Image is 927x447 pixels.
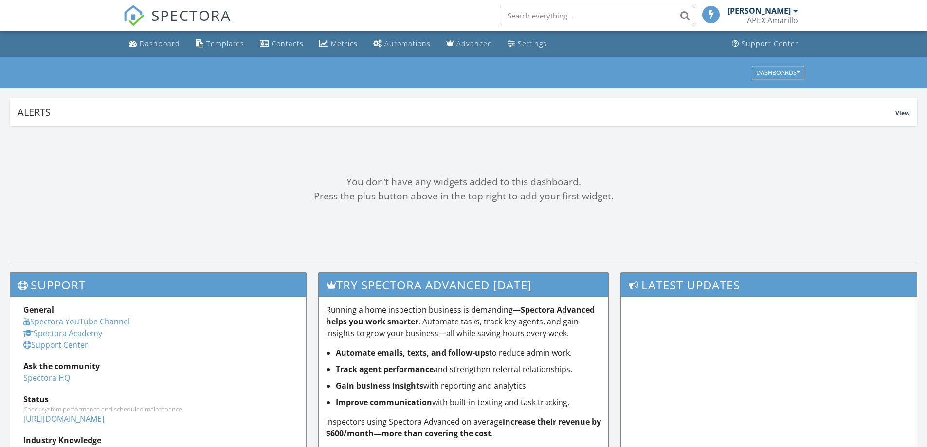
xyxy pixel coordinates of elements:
[895,109,909,117] span: View
[10,175,917,189] div: You don't have any widgets added to this dashboard.
[23,413,104,424] a: [URL][DOMAIN_NAME]
[23,340,88,350] a: Support Center
[23,304,54,315] strong: General
[331,39,358,48] div: Metrics
[500,6,694,25] input: Search everything...
[23,360,293,372] div: Ask the community
[23,434,293,446] div: Industry Knowledge
[747,16,798,25] div: APEX Amarillo
[456,39,492,48] div: Advanced
[23,405,293,413] div: Check system performance and scheduled maintenance.
[140,39,180,48] div: Dashboard
[315,35,362,53] a: Metrics
[23,316,130,327] a: Spectora YouTube Channel
[272,39,304,48] div: Contacts
[504,35,551,53] a: Settings
[10,189,917,203] div: Press the plus button above in the top right to add your first widget.
[319,273,609,297] h3: Try spectora advanced [DATE]
[151,5,231,25] span: SPECTORA
[336,396,601,408] li: with built-in texting and task tracking.
[326,416,601,439] strong: increase their revenue by $600/month—more than covering the cost
[23,393,293,405] div: Status
[326,304,595,327] strong: Spectora Advanced helps you work smarter
[621,273,917,297] h3: Latest Updates
[336,347,601,358] li: to reduce admin work.
[18,106,895,119] div: Alerts
[192,35,248,53] a: Templates
[326,304,601,339] p: Running a home inspection business is demanding— . Automate tasks, track key agents, and gain ins...
[727,6,791,16] div: [PERSON_NAME]
[728,35,802,53] a: Support Center
[125,35,184,53] a: Dashboard
[23,373,70,383] a: Spectora HQ
[369,35,435,53] a: Automations (Basic)
[752,66,804,79] button: Dashboards
[10,273,306,297] h3: Support
[326,416,601,439] p: Inspectors using Spectora Advanced on average .
[123,5,145,26] img: The Best Home Inspection Software - Spectora
[256,35,308,53] a: Contacts
[23,328,102,339] a: Spectora Academy
[206,39,244,48] div: Templates
[518,39,547,48] div: Settings
[384,39,431,48] div: Automations
[336,397,432,408] strong: Improve communication
[442,35,496,53] a: Advanced
[742,39,799,48] div: Support Center
[336,364,434,375] strong: Track agent performance
[336,380,423,391] strong: Gain business insights
[336,347,489,358] strong: Automate emails, texts, and follow-ups
[756,69,800,76] div: Dashboards
[336,380,601,392] li: with reporting and analytics.
[123,13,231,34] a: SPECTORA
[336,363,601,375] li: and strengthen referral relationships.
